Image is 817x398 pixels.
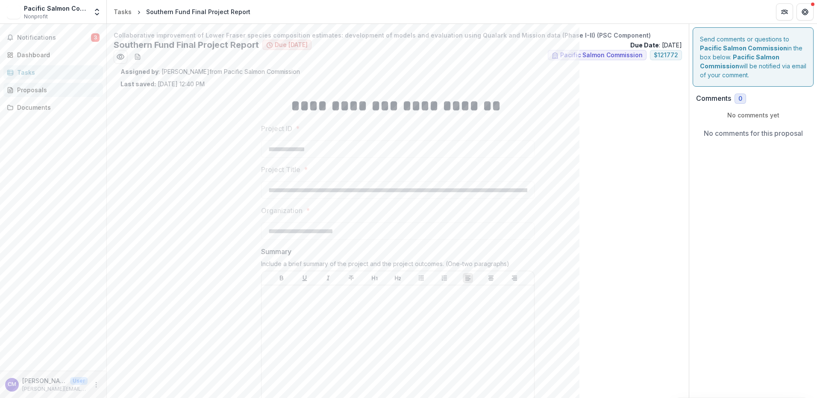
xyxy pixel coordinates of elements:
[776,3,793,20] button: Partners
[91,380,101,390] button: More
[114,31,682,40] p: Collaborative improvement of Lower Fraser species composition estimates: development of models an...
[3,83,103,97] a: Proposals
[17,85,96,94] div: Proposals
[300,273,310,283] button: Underline
[509,273,520,283] button: Align Right
[24,4,88,13] div: Pacific Salmon Commission
[24,13,48,20] span: Nonprofit
[120,80,156,88] strong: Last saved:
[22,376,67,385] p: [PERSON_NAME]
[3,48,103,62] a: Dashboard
[654,52,678,59] span: $ 121772
[630,41,682,50] p: : [DATE]
[323,273,333,283] button: Italicize
[261,164,300,175] p: Project Title
[3,65,103,79] a: Tasks
[91,33,100,42] span: 3
[700,53,779,70] strong: Pacific Salmon Commission
[17,34,91,41] span: Notifications
[261,246,291,257] p: Summary
[114,7,132,16] div: Tasks
[17,50,96,59] div: Dashboard
[693,27,814,87] div: Send comments or questions to in the box below. will be notified via email of your comment.
[110,6,254,18] nav: breadcrumb
[120,68,159,75] strong: Assigned by
[370,273,380,283] button: Heading 1
[3,31,103,44] button: Notifications3
[8,382,16,387] div: Catherine Michielsens
[70,377,88,385] p: User
[463,273,473,283] button: Align Left
[91,3,103,20] button: Open entity switcher
[7,5,21,19] img: Pacific Salmon Commission
[146,7,250,16] div: Southern Fund Final Project Report
[560,52,643,59] span: Pacific Salmon Commission
[17,68,96,77] div: Tasks
[630,41,659,49] strong: Due Date
[120,67,675,76] p: : [PERSON_NAME] from Pacific Salmon Commission
[131,50,144,64] button: download-word-button
[439,273,450,283] button: Ordered List
[696,94,731,102] h2: Comments
[704,128,803,138] p: No comments for this proposal
[393,273,403,283] button: Heading 2
[346,273,356,283] button: Strike
[261,260,535,271] div: Include a brief summary of the project and the project outcomes. (One-two paragraphs)
[110,6,135,18] a: Tasks
[700,44,787,52] strong: Pacific Salmon Commission
[261,205,303,216] p: Organization
[17,103,96,112] div: Documents
[261,123,292,134] p: Project ID
[3,100,103,114] a: Documents
[796,3,814,20] button: Get Help
[120,79,205,88] p: [DATE] 12:40 PM
[416,273,426,283] button: Bullet List
[276,273,287,283] button: Bold
[738,95,742,102] span: 0
[275,41,308,49] span: Due [DATE]
[114,40,259,50] h2: Southern Fund Final Project Report
[114,50,127,64] button: Preview 4cfa2c06-9c21-4c86-8000-5d337dedd77e.pdf
[486,273,496,283] button: Align Center
[22,385,88,393] p: [PERSON_NAME][EMAIL_ADDRESS][DOMAIN_NAME]
[696,111,810,120] p: No comments yet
